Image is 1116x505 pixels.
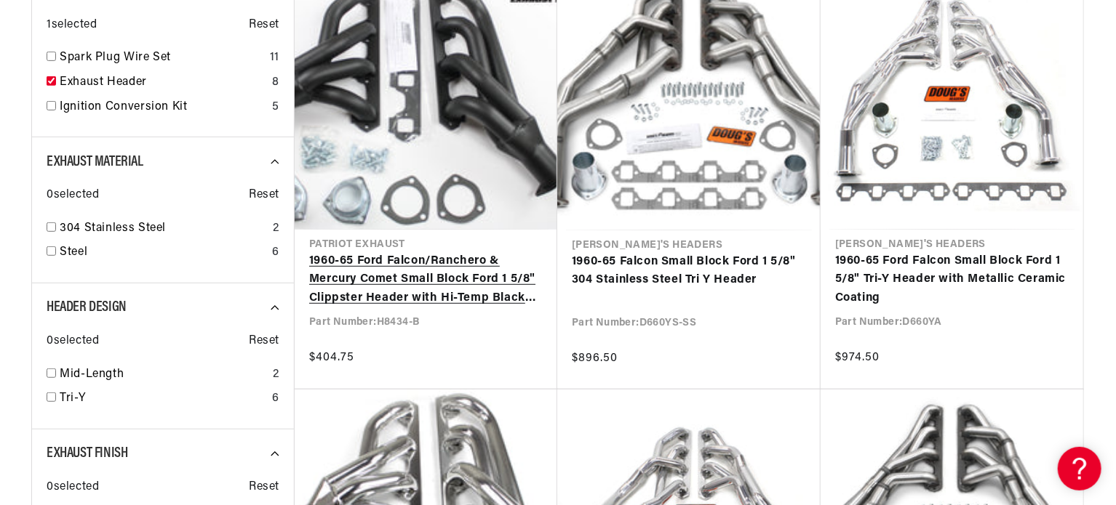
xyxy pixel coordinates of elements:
[60,219,267,238] a: 304 Stainless Steel
[272,243,279,262] div: 6
[60,73,266,92] a: Exhaust Header
[47,478,99,497] span: 0 selected
[272,73,279,92] div: 8
[273,219,279,238] div: 2
[272,389,279,408] div: 6
[273,365,279,384] div: 2
[60,98,266,117] a: Ignition Conversion Kit
[60,49,264,68] a: Spark Plug Wire Set
[47,446,127,461] span: Exhaust Finish
[60,389,266,408] a: Tri-Y
[272,98,279,117] div: 5
[47,300,127,315] span: Header Design
[249,332,279,351] span: Reset
[270,49,279,68] div: 11
[47,16,97,35] span: 1 selected
[47,332,99,351] span: 0 selected
[572,253,806,290] a: 1960-65 Falcon Small Block Ford 1 5/8" 304 Stainless Steel Tri Y Header
[47,155,143,169] span: Exhaust Material
[309,252,543,308] a: 1960-65 Ford Falcon/Ranchero & Mercury Comet Small Block Ford 1 5/8" Clippster Header with Hi-Tem...
[249,16,279,35] span: Reset
[60,365,267,384] a: Mid-Length
[249,186,279,205] span: Reset
[249,478,279,497] span: Reset
[47,186,99,205] span: 0 selected
[60,243,266,262] a: Steel
[835,252,1069,308] a: 1960-65 Ford Falcon Small Block Ford 1 5/8" Tri-Y Header with Metallic Ceramic Coating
